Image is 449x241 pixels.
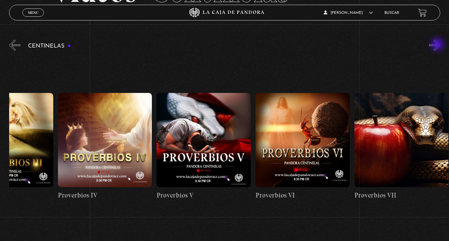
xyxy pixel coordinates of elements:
span: [PERSON_NAME] [324,11,373,15]
a: View your shopping cart [418,9,427,17]
span: Cerrar [26,16,41,20]
a: Proverbios V [157,55,251,238]
h4: Proverbios V [157,190,251,200]
h4: Proverbios VI [256,190,350,200]
a: Proverbios VII [354,55,449,238]
h4: Proverbios VII [354,190,449,200]
button: Previous [9,40,20,51]
a: Proverbios VI [256,55,350,238]
a: Proverbios IV [58,55,152,238]
h4: Proverbios IV [58,190,152,200]
button: Next [429,40,440,51]
span: Menu [28,11,38,14]
a: Buscar [384,11,399,15]
h3: Centinelas [28,43,71,49]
